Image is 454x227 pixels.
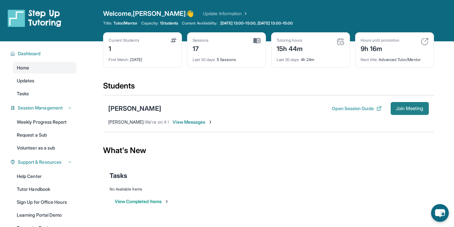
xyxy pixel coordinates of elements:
[182,21,217,26] span: Current Availability:
[13,88,76,99] a: Tasks
[13,183,76,195] a: Tutor Handbook
[13,116,76,128] a: Weekly Progress Report
[103,81,434,95] div: Students
[332,105,381,112] button: Open Session Guide
[421,38,428,46] img: card
[113,21,137,26] span: Tutor/Mentor
[15,159,72,165] button: Support & Resources
[337,38,344,46] img: card
[18,159,61,165] span: Support & Resources
[13,62,76,74] a: Home
[219,21,294,26] a: [DATE] 13:00-15:00, [DATE] 13:00-15:00
[17,90,29,97] span: Tasks
[17,77,35,84] span: Updates
[141,21,159,26] span: Capacity:
[208,119,213,125] img: Chevron-Right
[253,38,260,44] img: card
[18,105,63,111] span: Session Management
[277,57,300,62] span: Last 30 days :
[361,38,399,43] div: Hours until promotion
[109,57,129,62] span: First Match :
[15,50,72,57] button: Dashboard
[173,119,213,125] span: View Messages
[109,53,176,62] div: [DATE]
[108,119,145,125] span: [PERSON_NAME] :
[361,57,378,62] span: Next title :
[115,198,169,205] button: View Completed Items
[193,57,216,62] span: Last 30 days :
[103,136,434,165] div: What's New
[13,142,76,154] a: Volunteer as a sub
[431,204,449,222] button: chat-button
[13,209,76,221] a: Learning Portal Demo
[220,21,293,26] span: [DATE] 13:00-15:00, [DATE] 13:00-15:00
[110,171,127,180] span: Tasks
[18,50,41,57] span: Dashboard
[13,129,76,141] a: Request a Sub
[361,43,399,53] div: 9h 16m
[160,21,178,26] span: 1 Students
[13,196,76,208] a: Sign Up for Office Hours
[109,43,139,53] div: 1
[8,9,61,27] img: logo
[277,43,303,53] div: 15h 44m
[277,53,344,62] div: 4h 24m
[108,104,161,113] div: [PERSON_NAME]
[193,38,209,43] div: Sessions
[396,107,424,110] span: Join Meeting
[103,21,112,26] span: Title:
[15,105,72,111] button: Session Management
[13,170,76,182] a: Help Center
[171,38,176,43] img: card
[193,53,260,62] div: 5 Sessions
[110,187,428,192] div: No Available Items
[103,9,194,18] span: Welcome, [PERSON_NAME] 👋
[361,53,428,62] div: Advanced Tutor/Mentor
[145,119,169,125] span: We're on it !
[17,65,29,71] span: Home
[13,75,76,87] a: Updates
[277,38,303,43] div: Tutoring hours
[193,43,209,53] div: 17
[109,38,139,43] div: Current Students
[203,10,248,17] a: Update Information
[391,102,429,115] button: Join Meeting
[242,10,248,17] img: Chevron Right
